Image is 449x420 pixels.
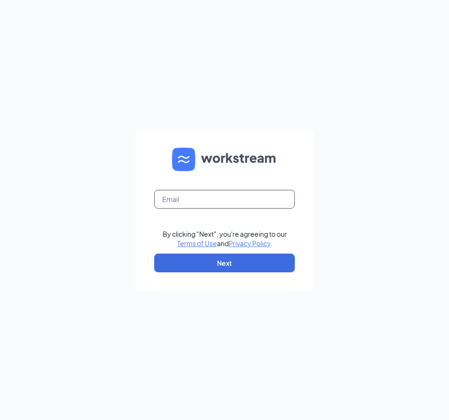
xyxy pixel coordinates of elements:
[229,239,270,247] a: Privacy Policy
[154,190,295,209] input: Email
[172,148,277,171] img: WS logo and Workstream text
[154,254,295,272] button: Next
[163,229,287,248] div: By clicking "Next", you're agreeing to our and .
[177,239,217,247] a: Terms of Use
